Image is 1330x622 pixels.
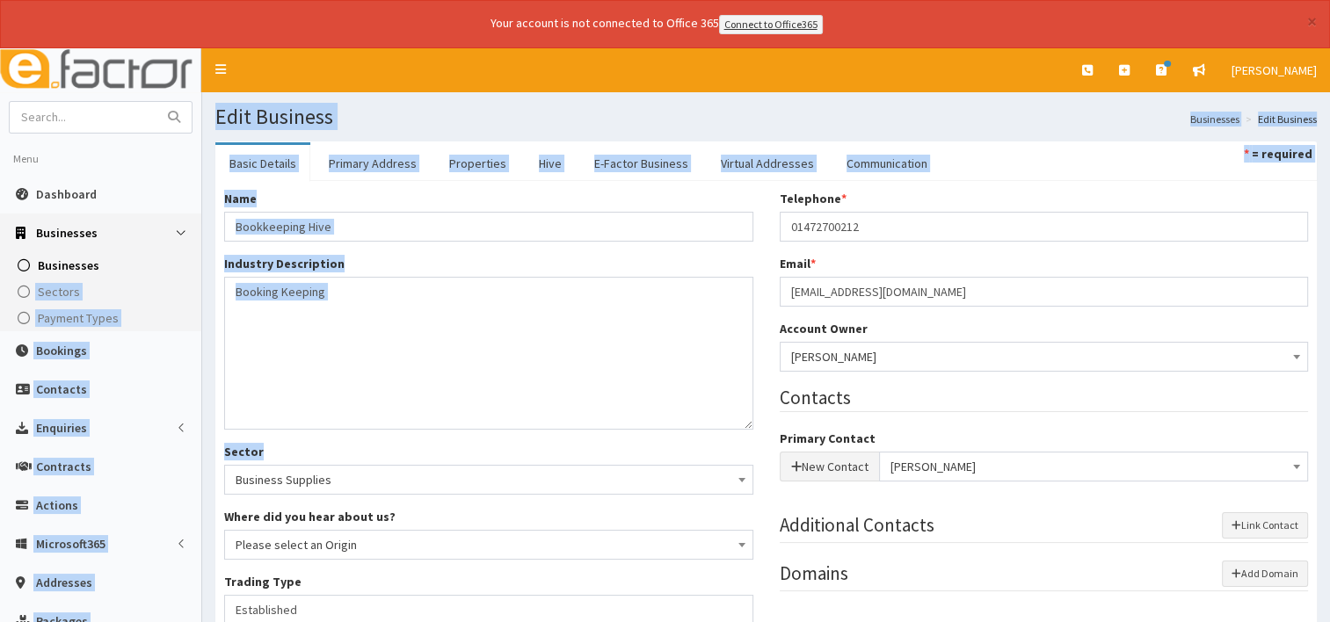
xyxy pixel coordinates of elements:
textarea: Booking Keeping [224,277,753,430]
label: Name [224,190,257,207]
span: Jessica Carrington [791,344,1297,369]
span: Please select an Origin [224,530,753,560]
legend: Domains [780,561,1309,591]
li: Edit Business [1241,112,1317,127]
span: Business Supplies [224,465,753,495]
span: Please select an Origin [236,532,742,557]
button: Add Domain [1222,561,1308,587]
label: Industry Description [224,255,345,272]
label: Email [780,255,816,272]
span: Contacts [36,381,87,397]
a: Basic Details [215,145,310,182]
label: Sector [224,443,264,460]
span: Actions [36,497,78,513]
legend: Contacts [780,385,1309,412]
span: Claire Bennellick [879,452,1309,481]
h1: Edit Business [215,105,1317,128]
span: Claire Bennellick [890,454,1297,479]
strong: = required [1252,146,1312,162]
input: Search... [10,102,157,133]
a: Properties [435,145,520,182]
span: Microsoft365 [36,536,105,552]
a: Connect to Office365 [719,15,823,34]
span: Addresses [36,575,92,590]
legend: Additional Contacts [780,512,1309,543]
a: E-Factor Business [580,145,702,182]
a: [PERSON_NAME] [1218,48,1330,92]
label: Telephone [780,190,847,207]
a: Communication [832,145,941,182]
button: Link Contact [1222,512,1308,539]
a: Businesses [4,252,201,278]
a: Hive [525,145,576,182]
a: Virtual Addresses [707,145,828,182]
span: [PERSON_NAME] [1232,62,1317,78]
a: Businesses [1190,112,1239,127]
label: Trading Type [224,573,302,590]
label: Where did you hear about us? [224,508,396,525]
span: Businesses [38,257,99,273]
a: Sectors [4,278,201,305]
div: Your account is not connected to Office 365 [142,14,1171,34]
span: Dashboard [36,186,97,202]
span: Payment Types [38,310,119,326]
span: Contracts [36,459,91,474]
label: Account Owner [780,320,868,337]
button: New Contact [780,452,880,481]
a: Payment Types [4,305,201,331]
span: Enquiries [36,420,87,436]
span: Business Supplies [236,467,742,492]
span: Businesses [36,225,98,241]
span: Jessica Carrington [780,342,1309,372]
span: Bookings [36,343,87,358]
button: × [1307,12,1317,31]
a: Primary Address [315,145,431,182]
label: Primary Contact [780,430,876,447]
span: Sectors [38,284,80,300]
